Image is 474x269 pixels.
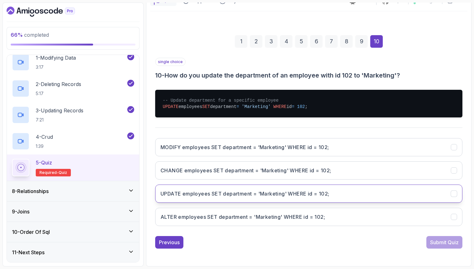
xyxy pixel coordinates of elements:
[236,104,239,109] span: =
[7,222,139,242] button: 10-Order Of Sql
[155,90,462,117] pre: employees department id ;
[12,53,134,71] button: 1-Modifying Data3:17
[155,236,183,249] button: Previous
[202,104,210,109] span: SET
[155,58,186,66] p: single choice
[36,54,76,62] p: 1 - Modifying Data
[36,90,81,97] p: 5:17
[161,143,329,151] h3: MODIFY employees SET department = 'Marketing' WHERE id = 102;
[7,7,89,17] a: Dashboard
[280,35,292,48] div: 4
[59,170,67,175] span: quiz
[235,35,247,48] div: 1
[426,236,462,249] button: Submit Quiz
[12,228,50,236] h3: 10 - Order Of Sql
[36,64,76,70] p: 3:17
[155,71,462,80] h3: 10 - How do you update the department of an employee with id 102 to 'Marketing'?
[155,185,462,203] button: UPDATE employees SET department = 'Marketing' WHERE id = 102;
[11,32,23,38] span: 66 %
[36,159,52,166] p: 5 - Quiz
[355,35,368,48] div: 9
[12,208,29,215] h3: 9 - Joins
[161,190,329,197] h3: UPDATE employees SET department = 'Marketing' WHERE id = 102;
[310,35,323,48] div: 6
[12,187,49,195] h3: 8 - Relationships
[36,117,83,123] p: 7:21
[163,98,279,103] span: -- Update department for a specific employee
[297,104,305,109] span: 102
[250,35,262,48] div: 2
[7,202,139,222] button: 9-Joins
[265,35,277,48] div: 3
[163,104,178,109] span: UPDATE
[12,106,134,124] button: 3-Updating Records7:21
[159,239,180,246] div: Previous
[36,107,83,114] p: 3 - Updating Records
[340,35,353,48] div: 8
[12,249,45,256] h3: 11 - Next Steps
[36,143,53,149] p: 1:39
[273,104,287,109] span: WHERE
[325,35,338,48] div: 7
[161,167,331,174] h3: CHANGE employees SET department = 'Marketing' WHERE id = 102;
[7,181,139,201] button: 8-Relationships
[36,80,81,88] p: 2 - Deleting Records
[155,138,462,156] button: MODIFY employees SET department = 'Marketing' WHERE id = 102;
[155,208,462,226] button: ALTER employees SET department = 'Marketing' WHERE id = 102;
[11,32,49,38] span: completed
[292,104,294,109] span: =
[12,159,134,176] button: 5-QuizRequired-quiz
[242,104,271,109] span: 'Marketing'
[12,80,134,97] button: 2-Deleting Records5:17
[36,133,53,141] p: 4 - Crud
[370,35,383,48] div: 10
[430,239,459,246] div: Submit Quiz
[155,161,462,180] button: CHANGE employees SET department = 'Marketing' WHERE id = 102;
[295,35,308,48] div: 5
[161,213,325,221] h3: ALTER employees SET department = 'Marketing' WHERE id = 102;
[39,170,59,175] span: Required-
[7,242,139,262] button: 11-Next Steps
[12,132,134,150] button: 4-Crud1:39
